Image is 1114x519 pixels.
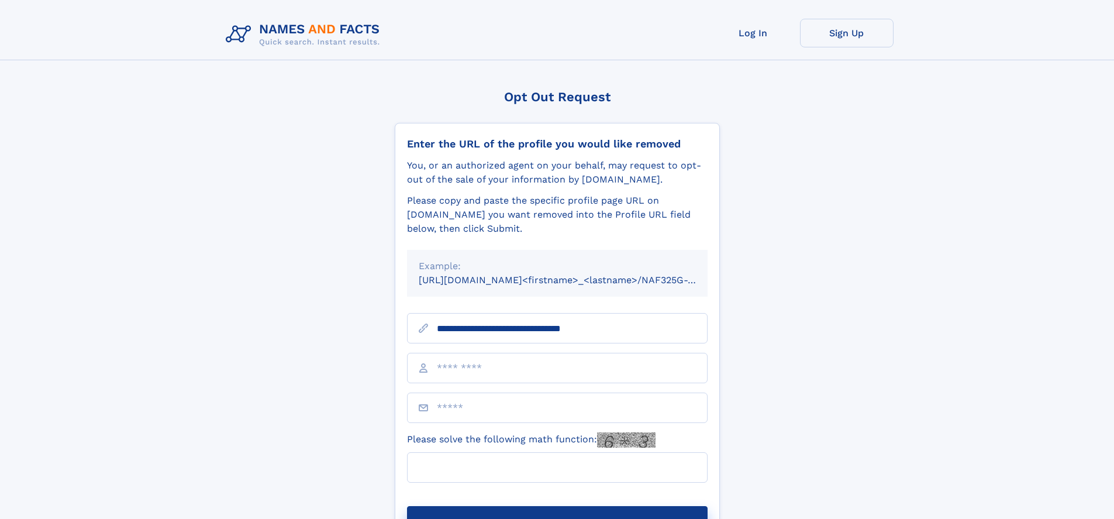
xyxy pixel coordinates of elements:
label: Please solve the following math function: [407,432,656,448]
a: Sign Up [800,19,894,47]
img: Logo Names and Facts [221,19,389,50]
a: Log In [706,19,800,47]
div: Opt Out Request [395,90,720,104]
div: Enter the URL of the profile you would like removed [407,138,708,150]
small: [URL][DOMAIN_NAME]<firstname>_<lastname>/NAF325G-xxxxxxxx [419,274,730,286]
div: You, or an authorized agent on your behalf, may request to opt-out of the sale of your informatio... [407,159,708,187]
div: Please copy and paste the specific profile page URL on [DOMAIN_NAME] you want removed into the Pr... [407,194,708,236]
div: Example: [419,259,696,273]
